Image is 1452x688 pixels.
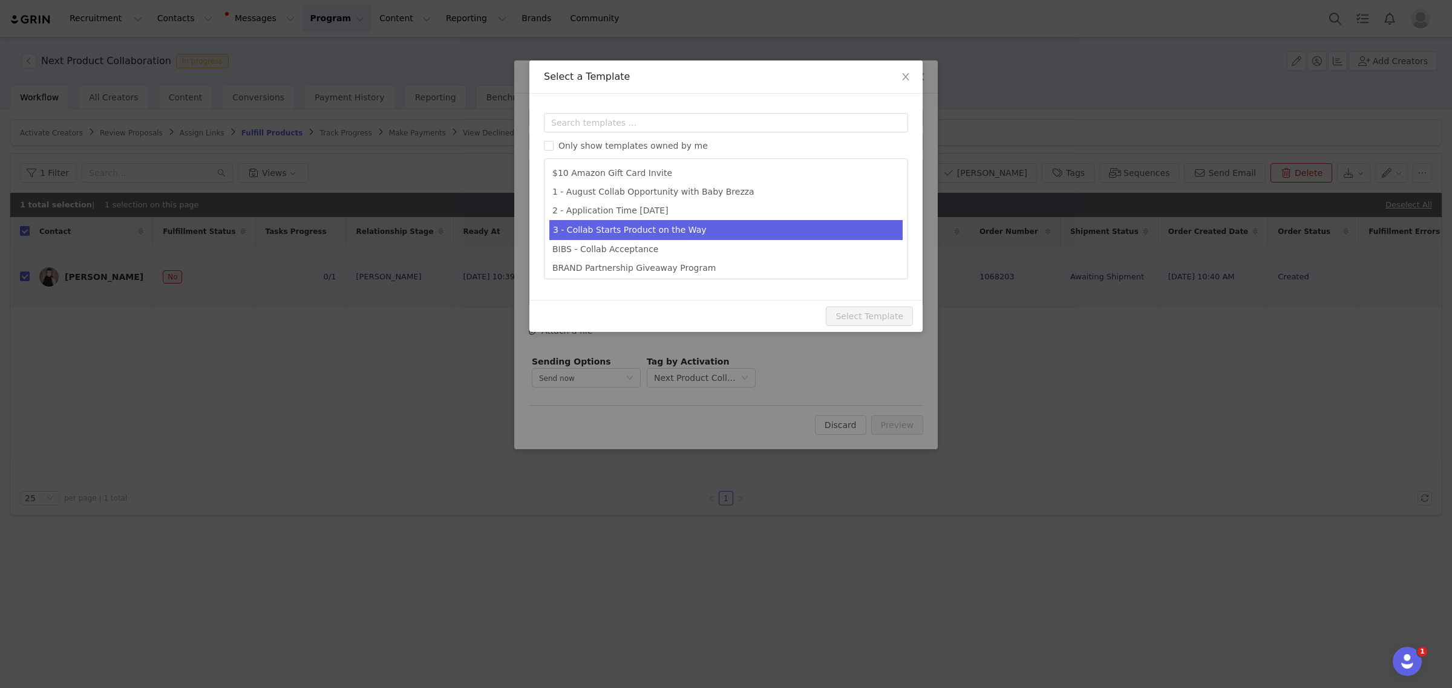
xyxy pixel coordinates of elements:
[549,183,903,201] li: 1 - August Collab Opportunity with Baby Brezza
[544,113,908,132] input: Search templates ...
[549,201,903,220] li: 2 - Application Time [DATE]
[889,60,923,94] button: Close
[549,259,903,277] li: BRAND Partnership Giveaway Program
[549,220,903,240] li: 3 - Collab Starts Product on the Way
[554,141,713,151] span: Only show templates owned by me
[549,277,903,296] li: BRAND Partnership Giveaway Program - Accepted
[549,164,903,183] li: $10 Amazon Gift Card Invite
[901,72,911,82] i: icon: close
[544,70,908,83] div: Select a Template
[1393,647,1422,676] iframe: Intercom live chat
[826,307,913,326] button: Select Template
[10,10,382,23] body: Rich Text Area. Press ALT-0 for help.
[549,240,903,259] li: BIBS - Collab Acceptance
[1418,647,1427,657] span: 1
